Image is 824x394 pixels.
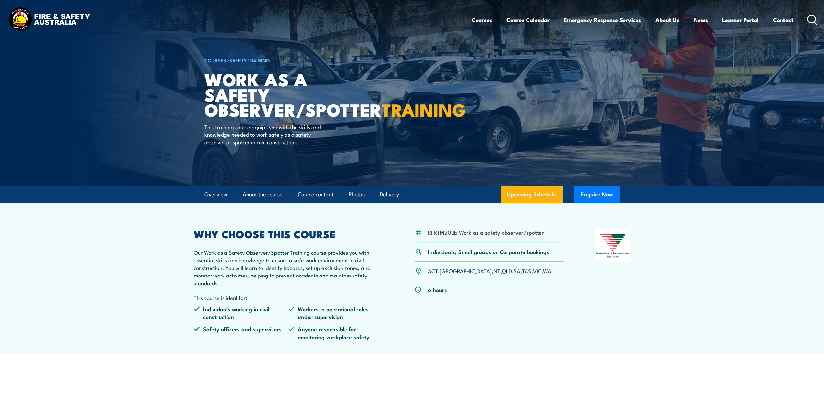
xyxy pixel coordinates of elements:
p: , , , , , , , [428,267,551,275]
li: Safety officers and supervisors [194,325,288,340]
p: 6 hours [428,286,447,293]
p: Individuals, Small groups or Corporate bookings [428,248,549,255]
a: Course Calendar [506,11,550,29]
h1: Work as a Safety Observer/Spotter [204,71,365,117]
p: This training course equips you with the skills and knowledge needed to work safely as a safety o... [204,123,323,146]
a: QLD [502,267,512,275]
a: VIC [533,267,541,275]
p: Our Work as a Safety Observer/Spotter Training course provides you with essential skills and know... [194,249,383,287]
strong: TRAINING [382,95,466,122]
p: This course is ideal for: [194,294,383,301]
a: About the course [243,186,283,203]
a: Learner Portal [722,11,759,29]
a: Courses [472,11,492,29]
a: Contact [773,11,794,29]
a: Photos [349,186,365,203]
a: Upcoming Schedule [501,186,563,203]
a: NT [493,267,500,275]
a: ACT [428,267,438,275]
a: COURSES [204,56,226,64]
a: Delivery [380,186,399,203]
a: Course content [298,186,333,203]
button: Enquire Now [574,186,620,203]
li: RIIRTM203E Work as a safety observer/spotter [428,228,544,236]
h6: > [204,56,365,64]
a: SA [514,267,520,275]
li: Workers in operational roles under supervision [288,305,383,320]
a: Overview [204,186,227,203]
a: [GEOGRAPHIC_DATA] [440,267,492,275]
li: Anyone responsible for monitoring workplace safety [288,325,383,340]
a: TAS [522,267,531,275]
img: Nationally Recognised Training logo. [595,229,630,262]
a: News [694,11,708,29]
h2: WHY CHOOSE THIS COURSE [194,229,383,238]
li: Individuals working in civil construction [194,305,288,320]
a: Emergency Response Services [564,11,641,29]
a: Safety Training [229,56,270,64]
a: WA [543,267,551,275]
a: About Us [655,11,679,29]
